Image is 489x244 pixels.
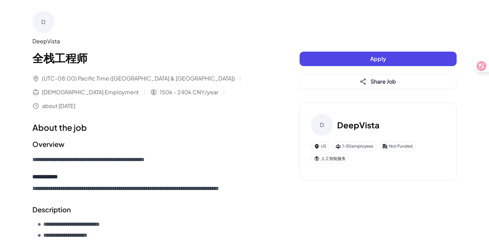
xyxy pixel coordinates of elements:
[32,37,272,45] div: DeepVista
[42,74,235,83] span: (UTC-08:00) Pacific Time ([GEOGRAPHIC_DATA] & [GEOGRAPHIC_DATA])
[311,154,349,163] div: 人工智能服务
[300,52,457,66] button: Apply
[337,119,379,131] h3: DeepVista
[311,141,330,151] div: US
[32,139,272,149] h2: Overview
[311,114,333,136] div: D
[160,88,218,96] span: 150k - 240k CNY/year
[32,121,272,134] h1: About the job
[379,141,416,151] div: Not Funded
[32,204,272,215] h2: Description
[32,11,54,33] div: D
[300,74,457,89] button: Share Job
[370,55,386,62] span: Apply
[332,141,376,151] div: 1-50 employees
[32,50,272,66] h1: 全栈工程师
[42,102,75,110] span: about [DATE]
[42,88,139,96] span: [DEMOGRAPHIC_DATA] Employment
[371,78,396,85] span: Share Job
